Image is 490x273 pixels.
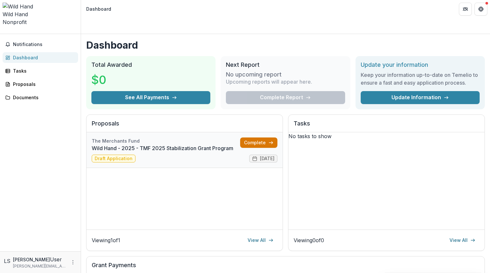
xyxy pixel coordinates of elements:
div: Documents [13,94,73,101]
div: Dashboard [86,6,111,12]
a: Wild Hand - 2025 - TMF 2025 Stabilization Grant Program [92,144,240,152]
h3: No upcoming report [226,71,282,78]
h2: Total Awarded [91,61,210,68]
div: Dashboard [13,54,73,61]
p: Upcoming reports will appear here. [226,78,312,86]
p: Viewing 0 of 0 [294,236,324,244]
a: View All [446,235,479,245]
a: Update Information [361,91,480,104]
a: Complete [240,137,277,148]
p: [PERSON_NAME][EMAIL_ADDRESS][DOMAIN_NAME] [13,263,66,269]
p: Viewing 1 of 1 [92,236,120,244]
h2: Next Report [226,61,345,68]
h2: Tasks [294,120,479,132]
p: No tasks to show [288,132,484,140]
h3: $0 [91,71,106,89]
p: User [50,255,62,263]
div: Wild Hand [3,10,78,18]
button: Notifications [3,39,78,50]
div: Liz Sytsma [4,257,10,265]
h3: Keep your information up-to-date on Temelio to ensure a fast and easy application process. [361,71,480,87]
button: More [69,258,77,266]
button: Get Help [474,3,487,16]
a: View All [244,235,277,245]
h1: Dashboard [86,39,485,51]
img: Wild Hand [3,3,78,10]
button: Partners [459,3,472,16]
a: Proposals [3,79,78,89]
div: Proposals [13,81,73,88]
p: [PERSON_NAME] [13,256,50,263]
span: Nonprofit [3,19,27,25]
a: Documents [3,92,78,103]
span: Notifications [13,42,76,47]
a: Dashboard [3,52,78,63]
a: Tasks [3,65,78,76]
div: Tasks [13,67,73,74]
nav: breadcrumb [84,4,114,14]
button: See All Payments [91,91,210,104]
h2: Update your information [361,61,480,68]
h2: Proposals [92,120,277,132]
